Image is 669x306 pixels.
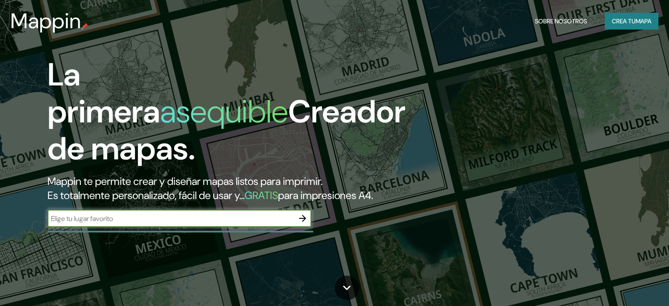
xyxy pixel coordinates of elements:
font: Mappin [11,7,81,35]
font: asequible [160,91,288,132]
font: Creador de mapas. [48,91,406,169]
font: Sobre nosotros [535,17,587,25]
font: mapa [636,17,651,25]
font: para impresiones A4. [278,188,373,202]
font: Mappin te permite crear y diseñar mapas listos para imprimir. [48,174,322,188]
font: Es totalmente personalizado, fácil de usar y... [48,188,245,202]
font: Crea tu [612,17,636,25]
font: GRATIS [245,188,278,202]
button: Sobre nosotros [531,13,591,29]
input: Elige tu lugar favorito [48,214,294,224]
button: Crea tumapa [605,13,658,29]
font: La primera [48,54,160,132]
img: pin de mapeo [81,23,88,30]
